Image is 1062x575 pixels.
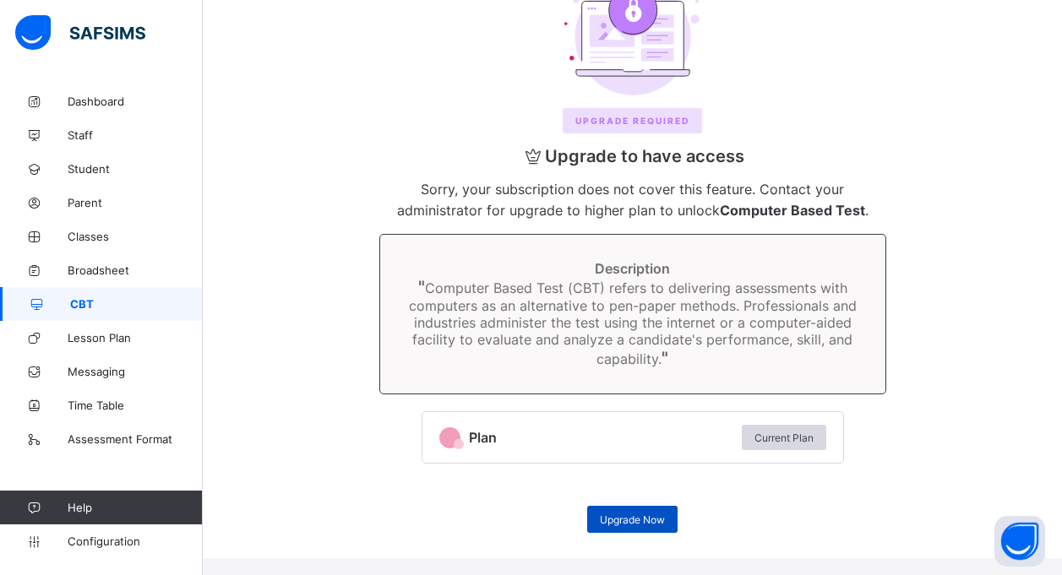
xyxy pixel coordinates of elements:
[68,162,203,176] span: Student
[68,365,203,378] span: Messaging
[70,297,203,311] span: CBT
[15,15,145,51] img: safsims
[68,534,202,548] span: Configuration
[409,279,857,367] span: Computer Based Test (CBT) refers to delivering assessments with computers as an alternative to pe...
[720,202,865,219] b: Computer Based Test
[662,348,668,368] span: "
[379,146,886,166] span: Upgrade to have access
[418,277,425,297] span: "
[68,128,203,142] span: Staff
[68,432,203,446] span: Assessment Format
[68,331,203,344] span: Lesson Plan
[68,196,203,209] span: Parent
[397,181,869,219] span: Sorry, your subscription does not cover this feature. Contact your administrator for upgrade to h...
[754,431,814,444] span: Current Plan
[68,95,203,108] span: Dashboard
[575,116,689,126] span: Upgrade REQUIRED
[469,429,733,446] span: Plan
[994,516,1045,567] button: Open asap
[406,260,860,277] span: Description
[68,263,203,277] span: Broadsheet
[68,501,202,514] span: Help
[68,230,203,243] span: Classes
[600,513,665,526] span: Upgrade Now
[68,399,203,412] span: Time Table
